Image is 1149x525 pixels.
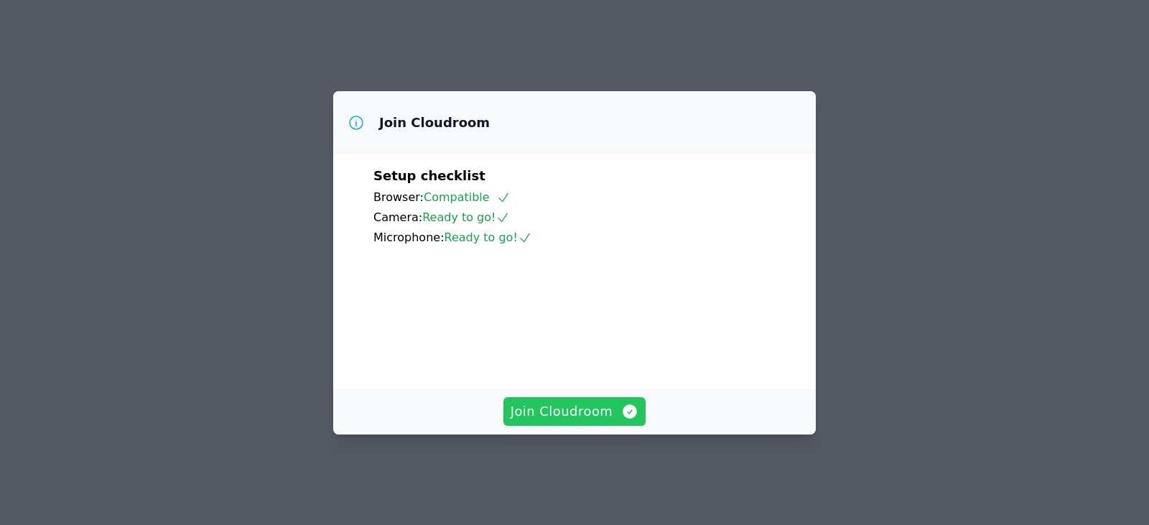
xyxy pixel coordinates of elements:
span: Compatible [424,190,511,204]
button: Join Cloudroom [503,397,646,426]
span: Camera: [373,210,422,224]
span: Ready to go! [445,231,532,244]
span: Setup checklist [373,168,485,183]
h3: Join Cloudroom [379,114,490,131]
span: Join Cloudroom [511,401,639,422]
span: Ready to go! [422,210,510,224]
span: Browser: [373,190,424,204]
span: Microphone: [373,231,445,244]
